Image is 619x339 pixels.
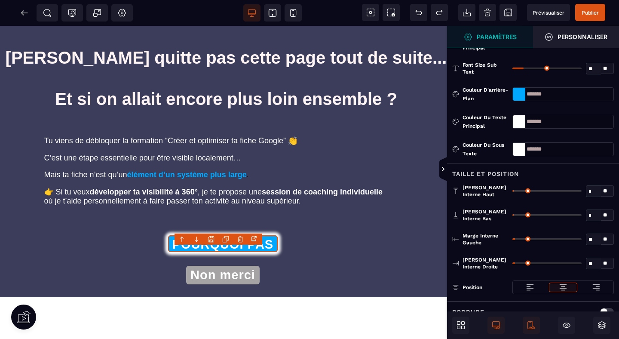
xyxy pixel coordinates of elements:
[86,4,108,22] span: Créer une alerte modale
[44,145,127,153] span: Mais ta fiche n’est qu’un
[479,4,496,21] span: Nettoyage
[575,4,605,21] span: Enregistrer le contenu
[523,317,540,334] span: Afficher le mobile
[463,141,508,158] div: Couleur du sous texte
[111,4,133,22] span: Favicon
[452,317,469,334] span: Ouvrir les blocs
[463,256,508,270] span: [PERSON_NAME] interne droite
[559,283,567,292] img: loading
[264,4,281,22] span: Voir tablette
[487,317,505,334] span: Afficher le desktop
[44,128,408,137] p: C’est une étape essentielle pour être visible localement…
[526,283,534,292] img: loading
[249,234,260,243] div: Open the link Modal
[592,283,601,292] img: loading
[43,9,52,17] span: SEO
[37,4,58,22] span: Métadata SEO
[362,4,379,21] span: Voir les composants
[558,34,607,40] strong: Personnaliser
[463,113,508,130] div: Couleur du texte principal
[463,232,508,246] span: Marge interne gauche
[44,111,408,120] p: Tu viens de débloquer la formation “Créer et optimiser ta fiche Google” 👏
[68,9,77,17] span: Tracking
[593,317,610,334] span: Ouvrir les calques
[168,210,278,226] button: POURQUOI PAS
[410,4,427,21] span: Défaire
[533,26,619,48] span: Ouvrir le gestionnaire de styles
[93,9,101,17] span: Popup
[463,86,508,103] div: Couleur d'arrière-plan
[16,4,33,22] span: Retour
[383,4,400,21] span: Capture d'écran
[533,9,564,16] span: Prévisualiser
[127,145,247,153] b: élément d’un système plus large
[499,4,517,21] span: Enregistrer
[582,9,599,16] span: Publier
[447,157,456,182] span: Afficher les vues
[285,4,302,22] span: Voir mobile
[477,34,517,40] strong: Paramètres
[527,4,570,21] span: Aperçu
[452,307,484,317] p: Bordure
[458,4,475,21] span: Importer
[463,62,508,75] span: Font Size Sub Text
[452,283,482,292] p: Position
[186,240,260,259] button: Non merci
[247,145,249,153] span: .
[447,26,533,48] span: Ouvrir le gestionnaire de styles
[447,163,619,179] div: Taille et position
[243,4,260,22] span: Voir bureau
[61,4,83,22] span: Code de suivi
[558,317,575,334] span: Masquer le bloc
[118,9,126,17] span: Réglages Body
[463,208,508,222] span: [PERSON_NAME] interne bas
[431,4,448,21] span: Rétablir
[463,184,508,198] span: [PERSON_NAME] interne haut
